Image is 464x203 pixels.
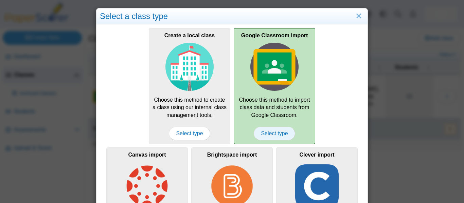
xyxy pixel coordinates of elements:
[207,152,257,158] b: Brightspace import
[164,33,215,38] b: Create a local class
[299,152,334,158] b: Clever import
[149,28,230,144] div: Choose this method to create a class using our internal class management tools.
[96,8,368,24] div: Select a class type
[241,33,308,38] b: Google Classroom import
[149,28,230,144] a: Create a local class Choose this method to create a class using our internal class management too...
[234,28,315,144] a: Google Classroom import Choose this method to import class data and students from Google Classroo...
[165,43,214,91] img: class-type-local.svg
[254,127,295,140] span: Select type
[128,152,166,158] b: Canvas import
[250,43,299,91] img: class-type-google-classroom.svg
[354,11,364,22] a: Close
[234,28,315,144] div: Choose this method to import class data and students from Google Classroom.
[169,127,210,140] span: Select type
